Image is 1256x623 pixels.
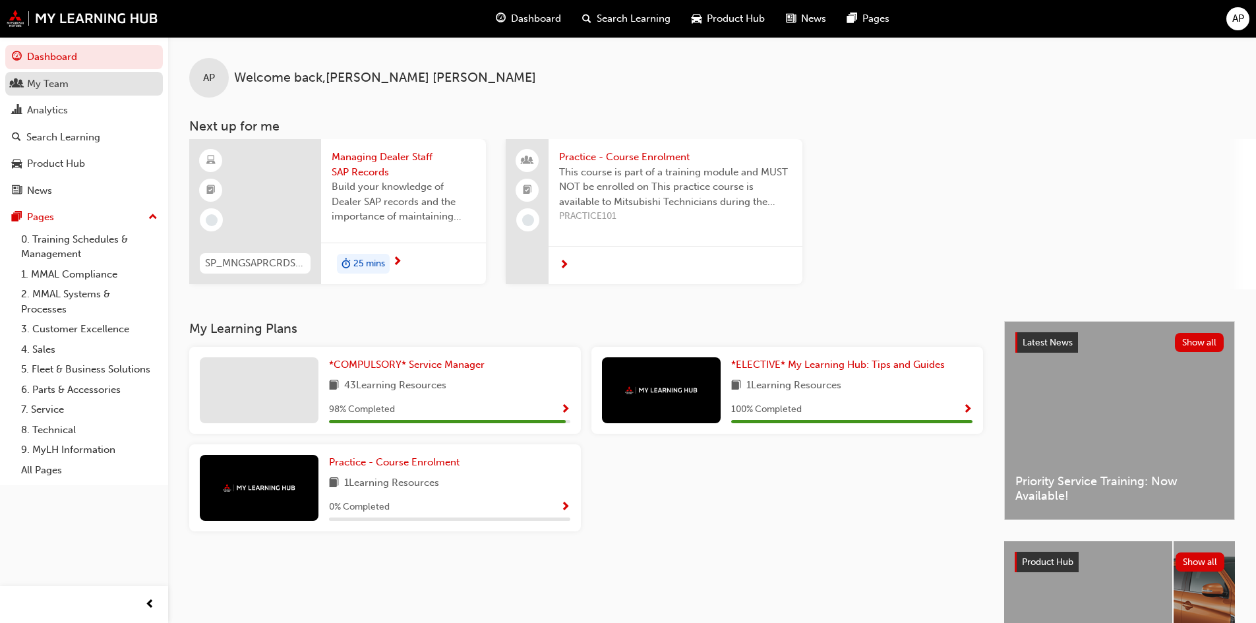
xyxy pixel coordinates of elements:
[681,5,775,32] a: car-iconProduct Hub
[353,256,385,272] span: 25 mins
[203,71,215,86] span: AP
[559,165,792,210] span: This course is part of a training module and MUST NOT be enrolled on This practice course is avai...
[560,499,570,516] button: Show Progress
[731,359,945,371] span: *ELECTIVE* My Learning Hub: Tips and Guides
[5,179,163,203] a: News
[775,5,837,32] a: news-iconNews
[731,402,802,417] span: 100 % Completed
[168,119,1256,134] h3: Next up for me
[5,98,163,123] a: Analytics
[560,404,570,416] span: Show Progress
[5,45,163,69] a: Dashboard
[692,11,702,27] span: car-icon
[5,152,163,176] a: Product Hub
[5,205,163,229] button: Pages
[1015,332,1224,353] a: Latest NewsShow all
[16,380,163,400] a: 6. Parts & Accessories
[1015,474,1224,504] span: Priority Service Training: Now Available!
[344,378,446,394] span: 43 Learning Resources
[963,404,972,416] span: Show Progress
[329,475,339,492] span: book-icon
[963,401,972,418] button: Show Progress
[223,484,295,492] img: mmal
[506,139,802,284] a: Practice - Course EnrolmentThis course is part of a training module and MUST NOT be enrolled on T...
[746,378,841,394] span: 1 Learning Resources
[329,357,490,372] a: *COMPULSORY* Service Manager
[26,130,100,145] div: Search Learning
[12,212,22,223] span: pages-icon
[1226,7,1249,30] button: AP
[27,183,52,198] div: News
[206,214,218,226] span: learningRecordVerb_NONE-icon
[862,11,889,26] span: Pages
[206,152,216,169] span: learningResourceType_ELEARNING-icon
[329,455,465,470] a: Practice - Course Enrolment
[496,11,506,27] span: guage-icon
[189,321,983,336] h3: My Learning Plans
[16,420,163,440] a: 8. Technical
[329,378,339,394] span: book-icon
[559,150,792,165] span: Practice - Course Enrolment
[1175,333,1224,352] button: Show all
[1176,552,1225,572] button: Show all
[559,260,569,272] span: next-icon
[5,42,163,205] button: DashboardMy TeamAnalyticsSearch LearningProduct HubNews
[27,156,85,171] div: Product Hub
[7,10,158,27] img: mmal
[786,11,796,27] span: news-icon
[16,284,163,319] a: 2. MMAL Systems & Processes
[1015,552,1224,573] a: Product HubShow all
[189,139,486,284] a: SP_MNGSAPRCRDS_M1Managing Dealer Staff SAP RecordsBuild your knowledge of Dealer SAP records and ...
[206,182,216,199] span: booktick-icon
[332,179,475,224] span: Build your knowledge of Dealer SAP records and the importance of maintaining your staff records i...
[522,214,534,226] span: learningRecordVerb_NONE-icon
[12,132,21,144] span: search-icon
[12,185,22,197] span: news-icon
[625,386,698,395] img: mmal
[597,11,671,26] span: Search Learning
[1232,11,1244,26] span: AP
[27,210,54,225] div: Pages
[12,51,22,63] span: guage-icon
[16,319,163,340] a: 3. Customer Excellence
[1004,321,1235,520] a: Latest NewsShow allPriority Service Training: Now Available!
[523,152,532,169] span: people-icon
[16,264,163,285] a: 1. MMAL Compliance
[392,256,402,268] span: next-icon
[560,502,570,514] span: Show Progress
[1022,556,1073,568] span: Product Hub
[16,229,163,264] a: 0. Training Schedules & Management
[234,71,536,86] span: Welcome back , [PERSON_NAME] [PERSON_NAME]
[12,158,22,170] span: car-icon
[342,255,351,272] span: duration-icon
[511,11,561,26] span: Dashboard
[12,105,22,117] span: chart-icon
[145,597,155,613] span: prev-icon
[205,256,305,271] span: SP_MNGSAPRCRDS_M1
[27,76,69,92] div: My Team
[523,182,532,199] span: booktick-icon
[16,440,163,460] a: 9. MyLH Information
[707,11,765,26] span: Product Hub
[148,209,158,226] span: up-icon
[801,11,826,26] span: News
[731,357,950,372] a: *ELECTIVE* My Learning Hub: Tips and Guides
[329,359,485,371] span: *COMPULSORY* Service Manager
[559,209,792,224] span: PRACTICE101
[731,378,741,394] span: book-icon
[837,5,900,32] a: pages-iconPages
[572,5,681,32] a: search-iconSearch Learning
[16,340,163,360] a: 4. Sales
[1023,337,1073,348] span: Latest News
[27,103,68,118] div: Analytics
[12,78,22,90] span: people-icon
[5,72,163,96] a: My Team
[332,150,475,179] span: Managing Dealer Staff SAP Records
[344,475,439,492] span: 1 Learning Resources
[329,456,460,468] span: Practice - Course Enrolment
[16,359,163,380] a: 5. Fleet & Business Solutions
[847,11,857,27] span: pages-icon
[560,401,570,418] button: Show Progress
